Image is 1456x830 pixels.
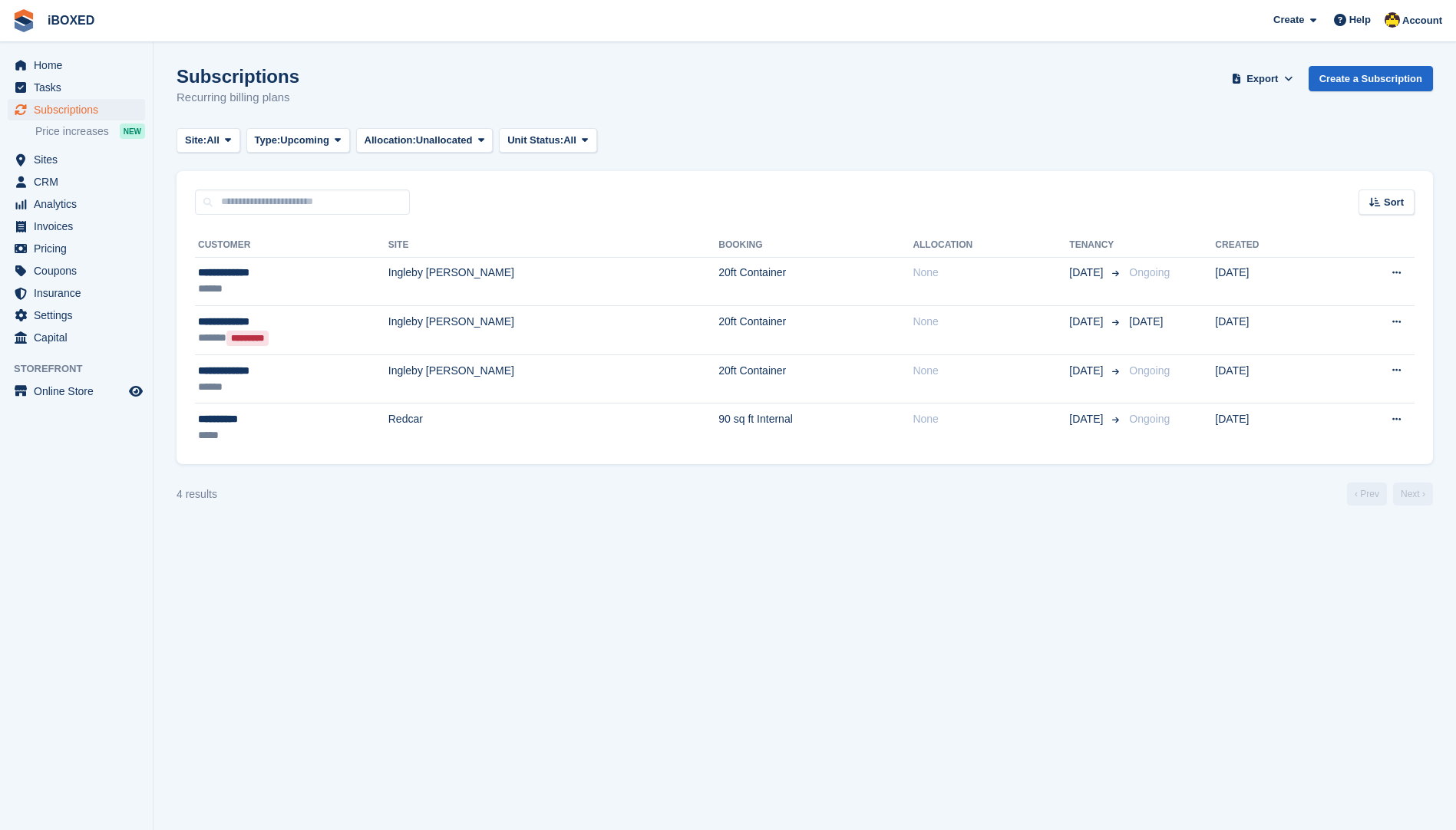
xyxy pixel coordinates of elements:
[365,133,416,148] span: Allocation:
[8,238,145,259] a: menu
[1273,12,1304,28] span: Create
[913,411,1069,427] div: None
[8,99,145,120] a: menu
[8,282,145,304] a: menu
[34,327,126,348] span: Capital
[8,171,145,193] a: menu
[8,149,145,170] a: menu
[206,133,220,148] span: All
[1215,233,1330,258] th: Created
[35,124,109,139] span: Price increases
[1246,71,1278,87] span: Export
[1349,12,1371,28] span: Help
[34,260,126,282] span: Coupons
[913,314,1069,330] div: None
[34,77,126,98] span: Tasks
[913,265,1069,281] div: None
[195,233,388,258] th: Customer
[1129,266,1170,278] span: Ongoing
[499,128,596,153] button: Unit Status: All
[388,233,719,258] th: Site
[34,238,126,259] span: Pricing
[1385,12,1400,28] img: Katie Brown
[1347,483,1387,506] a: Previous
[34,149,126,170] span: Sites
[1215,306,1330,355] td: [DATE]
[34,99,126,120] span: Subscriptions
[1069,233,1123,258] th: Tenancy
[1069,411,1106,427] span: [DATE]
[507,133,563,148] span: Unit Status:
[8,305,145,326] a: menu
[127,382,145,400] a: Preview store
[8,193,145,215] a: menu
[12,9,35,32] img: stora-icon-8386f47178a22dfd0bd8f6a31ec36ba5ce8667c1dd55bd0f319d3a0aa187defe.svg
[1393,483,1433,506] a: Next
[388,306,719,355] td: Ingleby [PERSON_NAME]
[1402,13,1442,28] span: Account
[8,54,145,76] a: menu
[1069,265,1106,281] span: [DATE]
[1129,364,1170,377] span: Ongoing
[1069,314,1106,330] span: [DATE]
[34,171,126,193] span: CRM
[34,380,126,402] span: Online Store
[1215,403,1330,452] td: [DATE]
[8,327,145,348] a: menu
[34,54,126,76] span: Home
[718,257,913,306] td: 20ft Container
[177,89,299,107] p: Recurring billing plans
[388,403,719,452] td: Redcar
[34,305,126,326] span: Settings
[185,133,206,148] span: Site:
[35,123,145,140] a: Price increases NEW
[718,306,913,355] td: 20ft Container
[1215,354,1330,403] td: [DATE]
[8,380,145,402] a: menu
[34,216,126,237] span: Invoices
[388,354,719,403] td: Ingleby [PERSON_NAME]
[356,128,494,153] button: Allocation: Unallocated
[1229,66,1296,91] button: Export
[1344,483,1436,506] nav: Page
[41,8,101,33] a: iBOXED
[1309,66,1433,91] a: Create a Subscription
[8,77,145,98] a: menu
[120,124,145,139] div: NEW
[1129,315,1163,328] span: [DATE]
[1215,257,1330,306] td: [DATE]
[34,193,126,215] span: Analytics
[280,133,329,148] span: Upcoming
[177,128,240,153] button: Site: All
[388,257,719,306] td: Ingleby [PERSON_NAME]
[255,133,281,148] span: Type:
[718,403,913,452] td: 90 sq ft Internal
[14,361,153,377] span: Storefront
[416,133,473,148] span: Unallocated
[34,282,126,304] span: Insurance
[177,486,217,502] div: 4 results
[913,233,1069,258] th: Allocation
[718,233,913,258] th: Booking
[1129,413,1170,425] span: Ongoing
[177,66,299,87] h1: Subscriptions
[8,260,145,282] a: menu
[718,354,913,403] td: 20ft Container
[1069,363,1106,379] span: [DATE]
[8,216,145,237] a: menu
[563,133,576,148] span: All
[246,128,350,153] button: Type: Upcoming
[1384,195,1404,210] span: Sort
[913,363,1069,379] div: None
